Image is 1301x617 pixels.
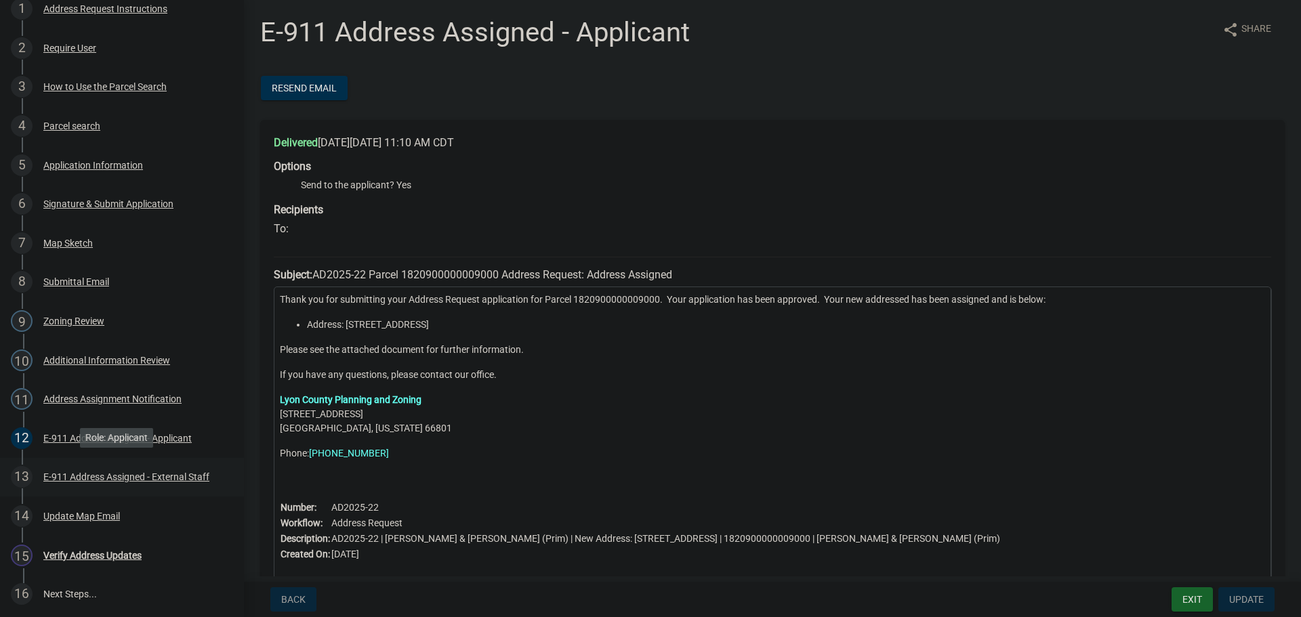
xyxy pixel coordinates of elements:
div: E-911 Address Assigned - Applicant [43,433,192,443]
b: Workflow: [281,517,323,528]
button: Resend Email [261,76,348,100]
strong: Delivered [274,136,318,149]
li: Send to the applicant? Yes [301,178,1271,192]
p: [STREET_ADDRESS] [GEOGRAPHIC_DATA], [US_STATE] 66801 [280,393,1265,435]
div: Submittal Email [43,277,109,286]
div: 14 [11,505,33,527]
p: Please see the attached document for further information. [280,343,1265,357]
div: 10 [11,349,33,371]
h6: [DATE][DATE] 11:10 AM CDT [274,136,1271,149]
div: Address Assignment Notification [43,394,182,404]
div: 5 [11,154,33,176]
div: 6 [11,193,33,215]
div: Address Request Instructions [43,4,167,14]
li: Address: [STREET_ADDRESS] [307,318,1265,332]
b: Created On: [281,549,330,559]
div: How to Use the Parcel Search [43,82,167,91]
button: Back [270,587,316,612]
div: 16 [11,583,33,605]
button: Exit [1172,587,1213,612]
div: Zoning Review [43,316,104,326]
div: 15 [11,545,33,566]
div: Parcel search [43,121,100,131]
button: Update [1218,587,1275,612]
td: Address Request [331,515,1001,531]
div: 8 [11,271,33,293]
strong: Options [274,160,311,173]
span: Back [281,594,306,605]
div: 2 [11,37,33,59]
h6: To: [274,222,1271,235]
td: AD2025-22 | [PERSON_NAME] & [PERSON_NAME] (Prim) | New Address: [STREET_ADDRESS] | 18209000000090... [331,531,1001,547]
td: AD2025-22 [331,500,1001,515]
p: Thank you for submitting your Address Request application for Parcel 1820900000009000. Your appli... [280,293,1265,307]
div: 12 [11,427,33,449]
div: 3 [11,76,33,98]
div: 9 [11,310,33,332]
div: Signature & Submit Application [43,199,173,209]
span: Share [1241,22,1271,38]
button: shareShare [1212,16,1282,43]
div: Additional Information Review [43,356,170,365]
span: Resend Email [272,83,337,93]
b: Number: [281,502,316,513]
p: If you have any questions, please contact our office. [280,368,1265,382]
i: share [1222,22,1239,38]
strong: Recipients [274,203,323,216]
h1: E-911 Address Assigned - Applicant [260,16,690,49]
div: 7 [11,232,33,254]
h6: AD2025-22 Parcel 1820900000009000 Address Request: Address Assigned [274,268,1271,281]
td: [DATE] [331,547,1001,562]
a: Lyon County Planning and Zoning [280,394,421,405]
span: Update [1229,594,1264,605]
div: Role: Applicant [80,428,153,448]
div: 11 [11,388,33,410]
p: Phone: [280,446,1265,461]
div: Require User [43,43,96,53]
b: Description: [281,533,330,544]
strong: Subject: [274,268,312,281]
div: Update Map Email [43,511,120,521]
div: Application Information [43,161,143,170]
div: Map Sketch [43,238,93,248]
div: 13 [11,466,33,488]
div: E-911 Address Assigned - External Staff [43,472,209,482]
a: [PHONE_NUMBER] [309,448,389,459]
div: 4 [11,115,33,137]
div: Verify Address Updates [43,551,142,560]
